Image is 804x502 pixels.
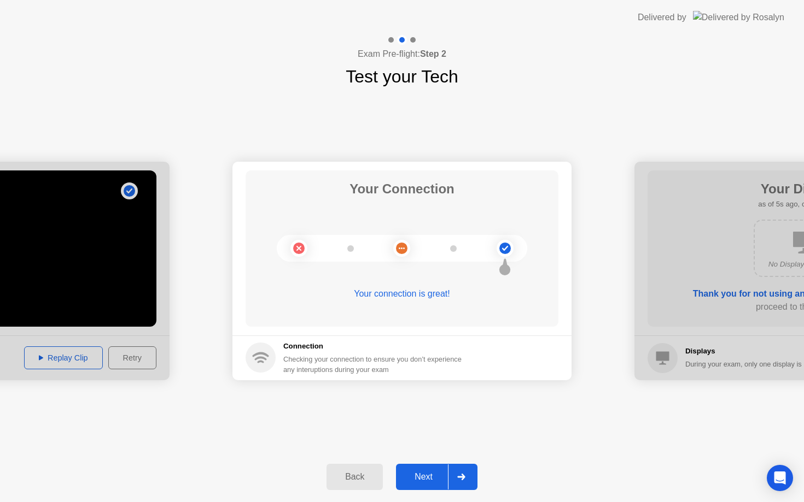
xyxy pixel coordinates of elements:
[420,49,446,58] b: Step 2
[346,63,458,90] h1: Test your Tech
[767,465,793,491] div: Open Intercom Messenger
[283,341,468,352] h5: Connection
[358,48,446,61] h4: Exam Pre-flight:
[396,464,477,490] button: Next
[399,472,448,482] div: Next
[693,11,784,23] img: Delivered by Rosalyn
[349,179,455,199] h1: Your Connection
[638,11,686,24] div: Delivered by
[327,464,383,490] button: Back
[330,472,380,482] div: Back
[246,287,558,300] div: Your connection is great!
[283,354,468,375] div: Checking your connection to ensure you don’t experience any interuptions during your exam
